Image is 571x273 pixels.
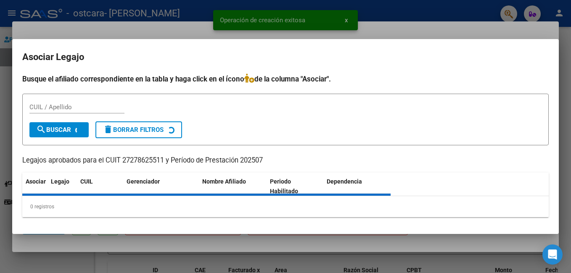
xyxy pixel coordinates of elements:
[103,126,164,134] span: Borrar Filtros
[29,122,89,137] button: Buscar
[22,196,549,217] div: 0 registros
[48,173,77,200] datatable-header-cell: Legajo
[26,178,46,185] span: Asociar
[51,178,69,185] span: Legajo
[103,124,113,134] mat-icon: delete
[323,173,391,200] datatable-header-cell: Dependencia
[123,173,199,200] datatable-header-cell: Gerenciador
[77,173,123,200] datatable-header-cell: CUIL
[22,155,549,166] p: Legajos aprobados para el CUIT 27278625511 y Período de Prestación 202507
[199,173,267,200] datatable-header-cell: Nombre Afiliado
[327,178,362,185] span: Dependencia
[22,49,549,65] h2: Asociar Legajo
[36,126,71,134] span: Buscar
[542,244,563,265] div: Open Intercom Messenger
[127,178,160,185] span: Gerenciador
[80,178,93,185] span: CUIL
[270,178,298,194] span: Periodo Habilitado
[267,173,323,200] datatable-header-cell: Periodo Habilitado
[95,121,182,138] button: Borrar Filtros
[22,73,549,84] h4: Busque el afiliado correspondiente en la tabla y haga click en el ícono de la columna "Asociar".
[22,173,48,200] datatable-header-cell: Asociar
[36,124,46,134] mat-icon: search
[202,178,246,185] span: Nombre Afiliado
